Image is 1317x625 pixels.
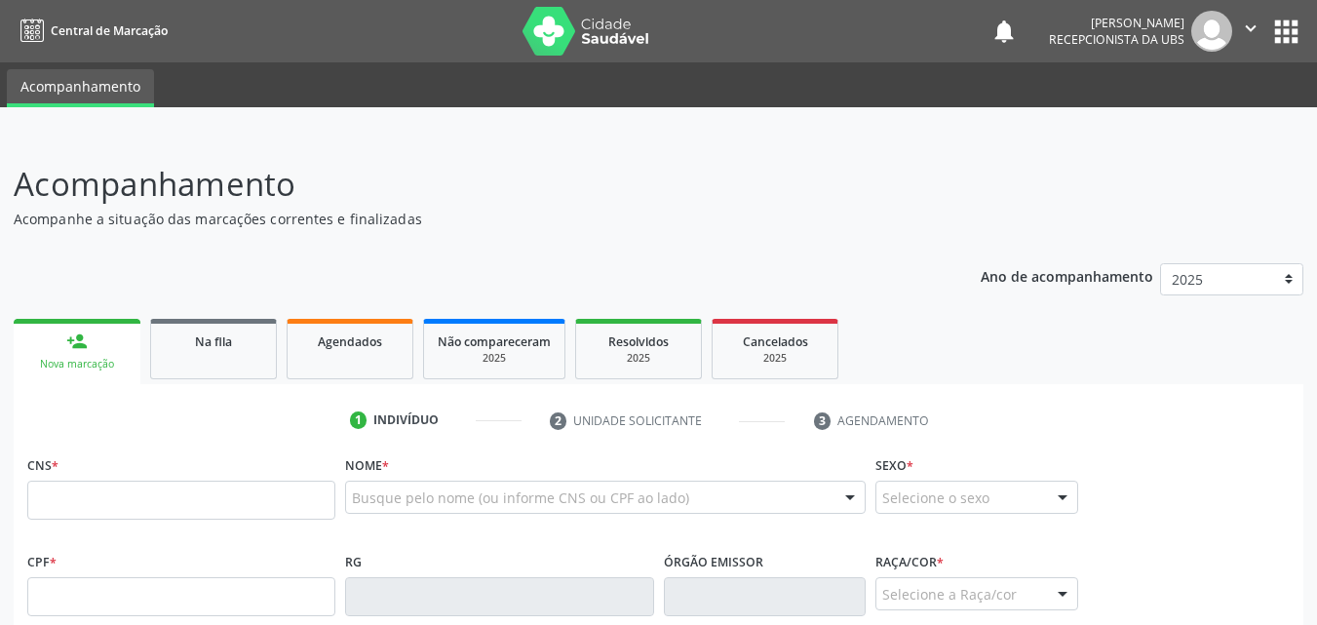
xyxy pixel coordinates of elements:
div: 1 [350,411,368,429]
span: Não compareceram [438,333,551,350]
div: 2025 [438,351,551,366]
img: img [1191,11,1232,52]
div: [PERSON_NAME] [1049,15,1184,31]
label: Nome [345,450,389,481]
div: Nova marcação [27,357,127,371]
span: Selecione o sexo [882,488,989,508]
label: Raça/cor [875,547,944,577]
label: CNS [27,450,58,481]
span: Busque pelo nome (ou informe CNS ou CPF ao lado) [352,488,689,508]
p: Acompanhe a situação das marcações correntes e finalizadas [14,209,916,229]
span: Resolvidos [608,333,669,350]
span: Cancelados [743,333,808,350]
div: 2025 [590,351,687,366]
p: Ano de acompanhamento [981,263,1153,288]
div: 2025 [726,351,824,366]
label: Sexo [875,450,913,481]
a: Acompanhamento [7,69,154,107]
button:  [1232,11,1269,52]
div: person_add [66,331,88,352]
div: Indivíduo [373,411,439,429]
p: Acompanhamento [14,160,916,209]
span: Agendados [318,333,382,350]
label: RG [345,547,362,577]
i:  [1240,18,1261,39]
button: apps [1269,15,1303,49]
button: notifications [990,18,1018,45]
span: Selecione a Raça/cor [882,584,1017,605]
span: Recepcionista da UBS [1049,31,1184,48]
span: Na fila [195,333,232,350]
span: Central de Marcação [51,22,168,39]
label: Órgão emissor [664,547,763,577]
a: Central de Marcação [14,15,168,47]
